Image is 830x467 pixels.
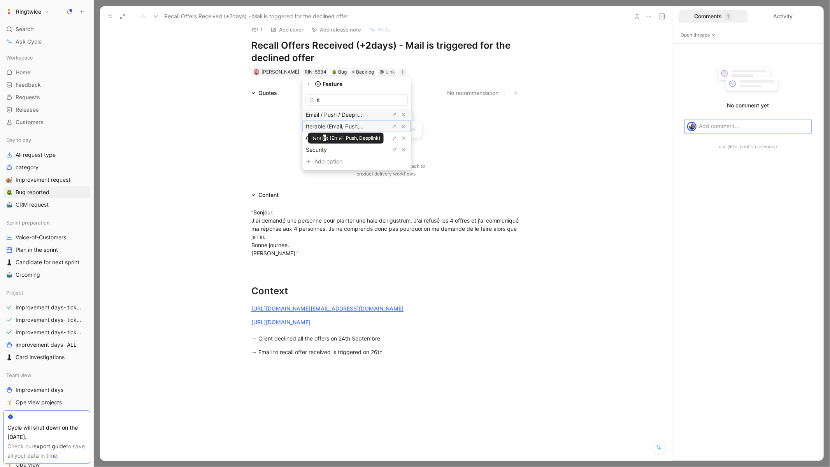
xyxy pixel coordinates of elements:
[302,109,411,121] div: Email / Push / Deeplink /
[306,123,309,130] mark: It
[326,135,346,141] span: ion flow
[302,144,411,156] div: Security
[305,94,408,106] input: Search
[302,80,411,88] div: Feature
[306,146,321,153] span: Secur
[302,132,411,144] div: Opposition flow
[314,157,373,166] div: Add option
[321,146,324,153] mark: it
[302,121,411,132] div: Iterable (Email, Push, Deeplink)
[323,135,326,141] mark: it
[324,146,327,153] span: y
[306,111,367,118] span: Email / Push / Deeplink /
[306,135,323,141] span: Oppos
[309,123,385,130] span: erable (Email, Push, Deeplink)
